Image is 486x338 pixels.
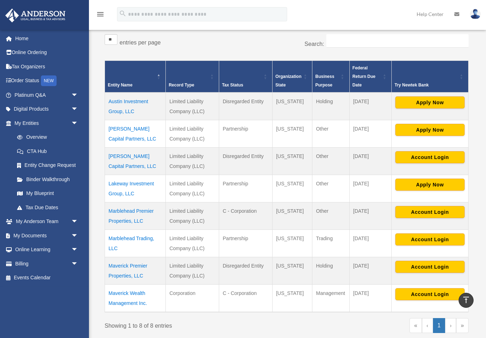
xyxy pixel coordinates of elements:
[312,284,349,312] td: Management
[10,200,85,215] a: Tax Due Dates
[5,74,89,88] a: Order StatusNEW
[312,93,349,120] td: Holding
[169,83,194,88] span: Record Type
[312,120,349,147] td: Other
[71,88,85,102] span: arrow_drop_down
[105,120,166,147] td: [PERSON_NAME] Capital Partners, LLC
[105,257,166,284] td: Maverick Premier Properties, LLC
[462,296,470,304] i: vertical_align_top
[395,206,465,218] button: Account Login
[5,228,89,243] a: My Documentsarrow_drop_down
[395,154,465,159] a: Account Login
[96,12,105,19] a: menu
[166,257,219,284] td: Limited Liability Company (LLC)
[275,74,301,88] span: Organization State
[219,229,272,257] td: Partnership
[395,208,465,214] a: Account Login
[219,60,272,93] th: Tax Status: Activate to sort
[395,81,458,89] div: Try Newtek Bank
[5,271,89,285] a: Events Calendar
[108,83,132,88] span: Entity Name
[349,147,391,175] td: [DATE]
[166,284,219,312] td: Corporation
[312,147,349,175] td: Other
[10,144,85,158] a: CTA Hub
[166,120,219,147] td: Limited Liability Company (LLC)
[166,229,219,257] td: Limited Liability Company (LLC)
[312,229,349,257] td: Trading
[105,93,166,120] td: Austin Investment Group, LLC
[305,41,324,47] label: Search:
[272,147,312,175] td: [US_STATE]
[5,46,89,60] a: Online Ordering
[71,102,85,117] span: arrow_drop_down
[222,83,243,88] span: Tax Status
[105,175,166,202] td: Lakeway Investment Group, LLC
[219,147,272,175] td: Disregarded Entity
[5,257,89,271] a: Billingarrow_drop_down
[470,9,481,19] img: User Pic
[395,263,465,269] a: Account Login
[353,65,376,88] span: Federal Return Due Date
[395,291,465,296] a: Account Login
[105,60,166,93] th: Entity Name: Activate to invert sorting
[166,202,219,229] td: Limited Liability Company (LLC)
[349,93,391,120] td: [DATE]
[105,147,166,175] td: [PERSON_NAME] Capital Partners, LLC
[41,75,57,86] div: NEW
[349,120,391,147] td: [DATE]
[395,288,465,300] button: Account Login
[312,175,349,202] td: Other
[272,60,312,93] th: Organization State: Activate to sort
[71,257,85,271] span: arrow_drop_down
[395,124,465,136] button: Apply Now
[312,257,349,284] td: Holding
[120,39,161,46] label: entries per page
[349,175,391,202] td: [DATE]
[105,284,166,312] td: Maverick Wealth Management Inc.
[459,293,474,308] a: vertical_align_top
[5,102,89,116] a: Digital Productsarrow_drop_down
[349,284,391,312] td: [DATE]
[105,229,166,257] td: Marblehead Trading, LLC
[5,116,85,130] a: My Entitiesarrow_drop_down
[219,175,272,202] td: Partnership
[312,202,349,229] td: Other
[395,261,465,273] button: Account Login
[349,257,391,284] td: [DATE]
[349,60,391,93] th: Federal Return Due Date: Activate to sort
[395,151,465,163] button: Account Login
[315,74,334,88] span: Business Purpose
[5,59,89,74] a: Tax Organizers
[71,228,85,243] span: arrow_drop_down
[10,172,85,186] a: Binder Walkthrough
[312,60,349,93] th: Business Purpose: Activate to sort
[105,202,166,229] td: Marblehead Premier Properties, LLC
[272,175,312,202] td: [US_STATE]
[5,215,89,229] a: My Anderson Teamarrow_drop_down
[166,60,219,93] th: Record Type: Activate to sort
[272,257,312,284] td: [US_STATE]
[5,31,89,46] a: Home
[395,179,465,191] button: Apply Now
[349,229,391,257] td: [DATE]
[71,215,85,229] span: arrow_drop_down
[10,186,85,201] a: My Blueprint
[71,116,85,131] span: arrow_drop_down
[10,158,85,173] a: Entity Change Request
[119,10,127,17] i: search
[395,96,465,109] button: Apply Now
[395,236,465,242] a: Account Login
[96,10,105,19] i: menu
[166,147,219,175] td: Limited Liability Company (LLC)
[219,93,272,120] td: Disregarded Entity
[272,120,312,147] td: [US_STATE]
[219,120,272,147] td: Partnership
[391,60,468,93] th: Try Newtek Bank : Activate to sort
[71,243,85,257] span: arrow_drop_down
[5,243,89,257] a: Online Learningarrow_drop_down
[10,130,82,144] a: Overview
[5,88,89,102] a: Platinum Q&Aarrow_drop_down
[166,93,219,120] td: Limited Liability Company (LLC)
